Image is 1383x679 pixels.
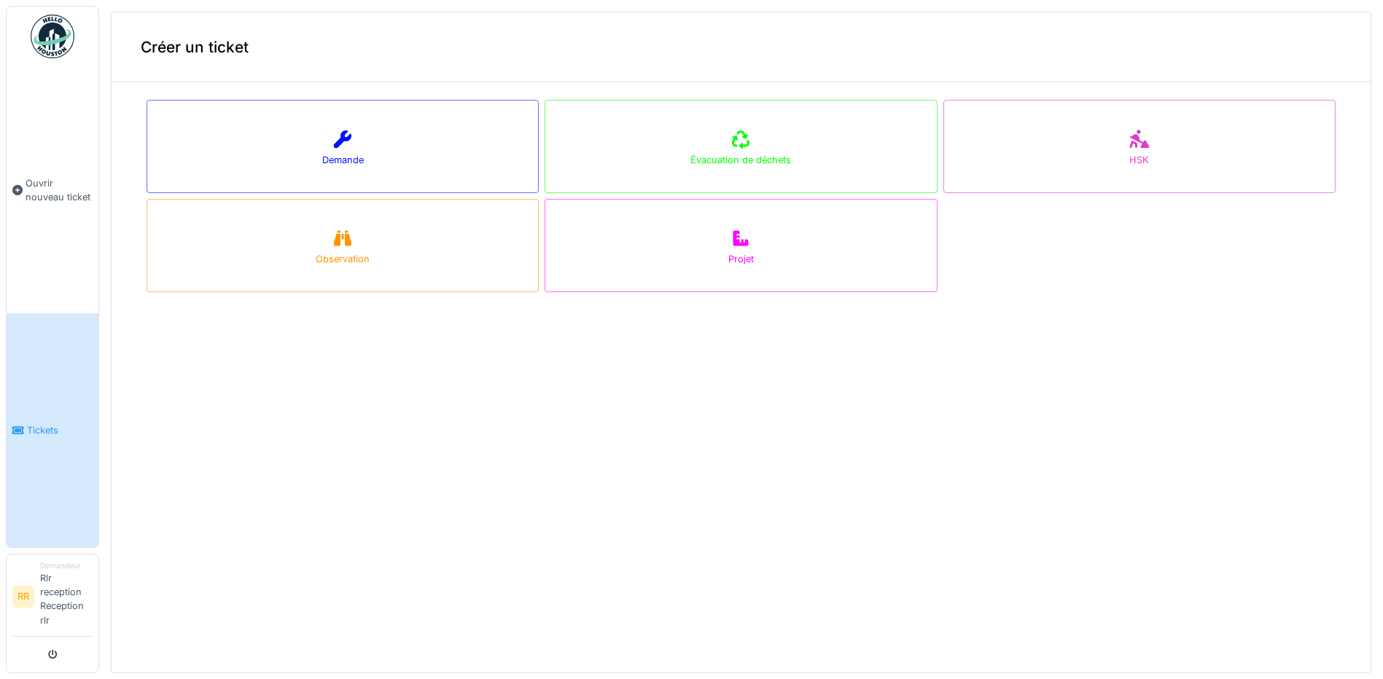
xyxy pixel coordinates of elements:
div: Observation [316,252,370,266]
div: Créer un ticket [112,12,1371,82]
a: RR DemandeurRlr reception Reception rlr [12,560,93,637]
div: HSK [1129,153,1149,167]
span: Ouvrir nouveau ticket [26,176,93,204]
span: Tickets [27,423,93,437]
div: Projet [728,252,754,266]
img: Badge_color-CXgf-gQk.svg [31,15,74,58]
div: Demandeur [40,560,93,571]
li: Rlr reception Reception rlr [40,560,93,633]
a: Tickets [7,313,98,546]
div: Évacuation de déchets [690,153,791,167]
li: RR [12,586,34,608]
a: Ouvrir nouveau ticket [7,66,98,313]
div: Demande [322,153,364,167]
